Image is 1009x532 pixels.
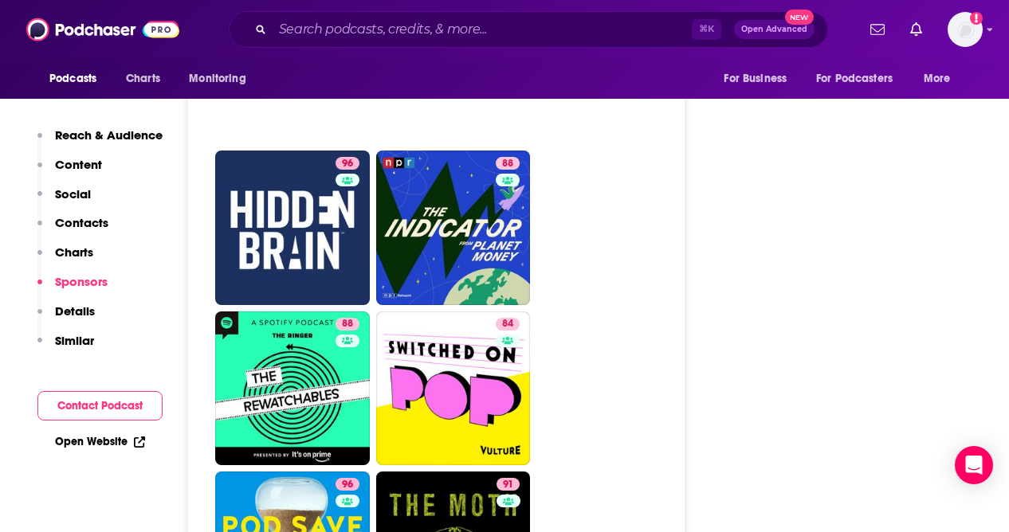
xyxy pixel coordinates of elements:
span: 84 [502,316,513,332]
button: Similar [37,333,94,362]
a: Open Website [55,435,145,448]
p: Social [55,186,91,201]
a: 96 [336,478,359,491]
button: Sponsors [37,274,108,303]
span: For Business [724,68,787,90]
p: Content [55,157,102,172]
button: Open AdvancedNew [734,20,815,39]
a: Charts [116,64,170,94]
a: 88 [215,311,370,466]
button: open menu [178,64,266,94]
button: Charts [37,244,93,274]
a: 96 [215,151,370,305]
button: Details [37,303,95,333]
svg: Add a profile image [970,12,983,25]
button: open menu [38,64,117,94]
button: open menu [806,64,916,94]
span: Podcasts [49,68,96,90]
span: Charts [126,68,160,90]
span: 88 [502,156,513,172]
p: Sponsors [55,274,108,289]
span: 91 [503,477,513,493]
div: Search podcasts, credits, & more... [229,11,828,48]
a: 84 [496,318,520,331]
p: Charts [55,244,93,260]
button: Show profile menu [948,12,983,47]
button: Contact Podcast [37,391,163,421]
span: New [785,10,814,25]
a: 84 [376,311,531,466]
span: 88 [342,316,353,332]
img: User Profile [948,12,983,47]
a: Show notifications dropdown [864,16,891,43]
a: 88 [336,318,359,331]
a: 91 [497,478,520,491]
img: Podchaser - Follow, Share and Rate Podcasts [26,14,179,45]
span: ⌘ K [692,19,721,40]
div: Open Intercom Messenger [955,446,993,484]
a: 96 [336,157,359,170]
a: 88 [496,157,520,170]
button: open menu [713,64,807,94]
input: Search podcasts, credits, & more... [273,17,692,42]
span: 96 [342,156,353,172]
span: More [924,68,951,90]
span: Monitoring [189,68,245,90]
button: Reach & Audience [37,127,163,157]
a: 88 [376,151,531,305]
button: Contacts [37,215,108,244]
p: Details [55,303,95,319]
span: 96 [342,477,353,493]
button: Social [37,186,91,216]
button: Content [37,157,102,186]
span: Open Advanced [741,25,807,33]
p: Reach & Audience [55,127,163,143]
span: Logged in as camsdkc [948,12,983,47]
button: open menu [913,64,971,94]
span: For Podcasters [816,68,893,90]
a: Show notifications dropdown [904,16,929,43]
p: Contacts [55,215,108,230]
p: Similar [55,333,94,348]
